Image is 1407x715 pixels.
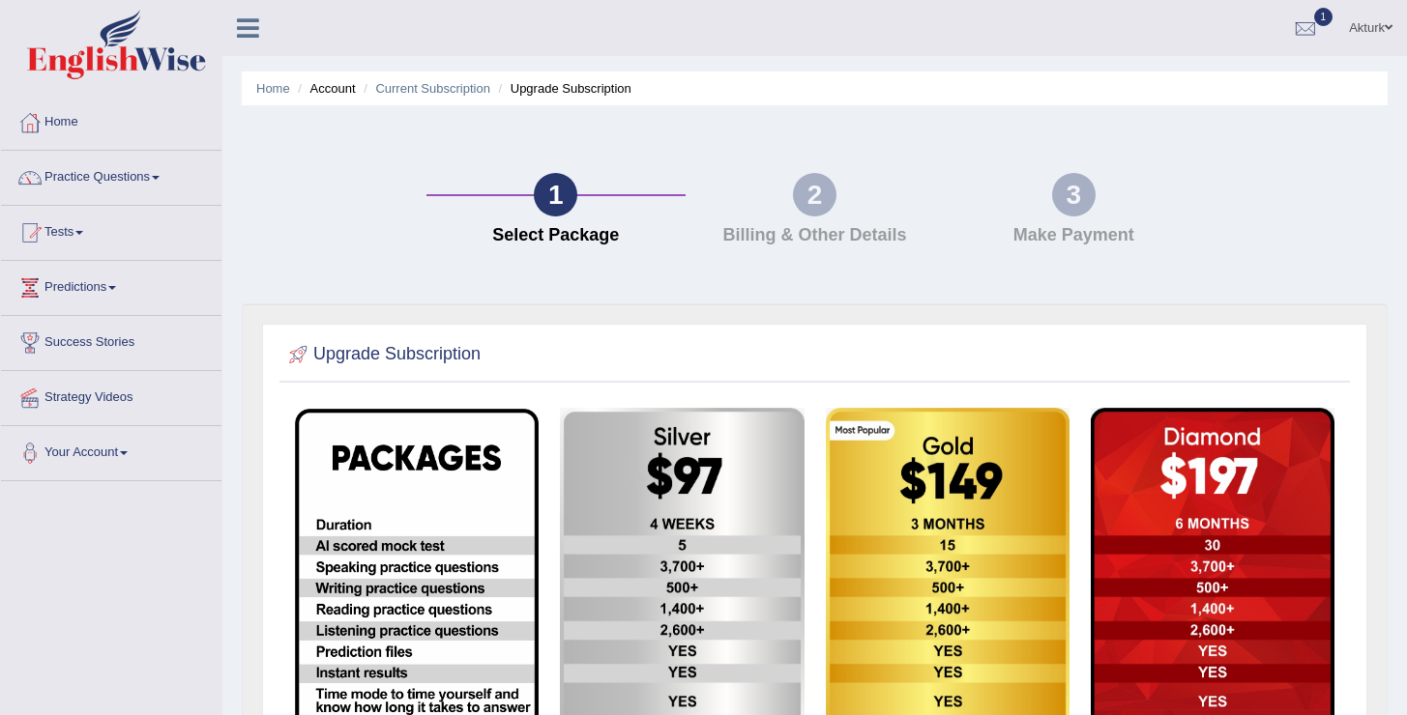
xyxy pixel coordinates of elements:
a: Home [1,96,221,144]
a: Strategy Videos [1,371,221,419]
a: Predictions [1,261,221,309]
h4: Billing & Other Details [695,226,935,245]
a: Home [256,81,290,96]
h4: Select Package [436,226,676,245]
h4: Make Payment [953,226,1193,245]
div: 1 [534,173,577,216]
a: Tests [1,206,221,254]
a: Current Subscription [375,81,490,96]
span: 1 [1314,8,1334,26]
h2: Upgrade Subscription [284,340,481,369]
div: 3 [1052,173,1096,216]
li: Account [293,79,355,98]
div: 2 [793,173,836,216]
li: Upgrade Subscription [494,79,631,98]
a: Practice Questions [1,151,221,199]
a: Success Stories [1,316,221,364]
a: Your Account [1,426,221,474]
